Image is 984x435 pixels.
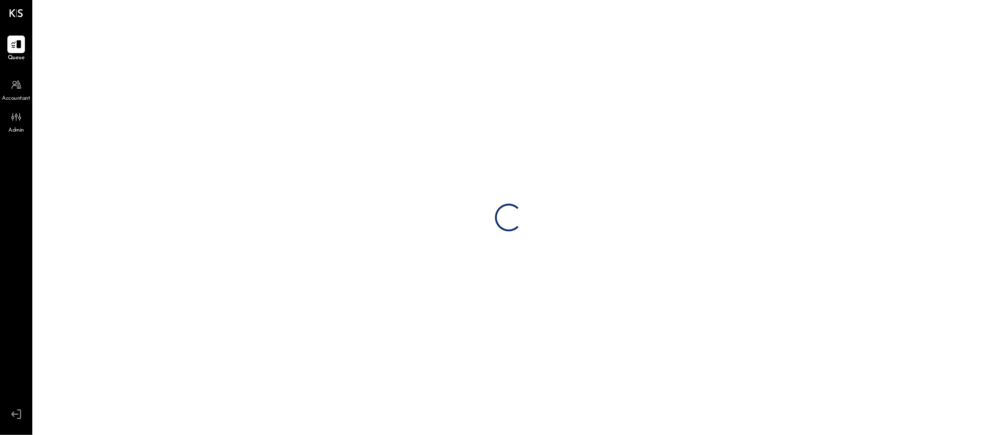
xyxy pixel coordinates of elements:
span: Accountant [2,95,30,103]
a: Admin [0,108,32,135]
span: Queue [8,54,25,62]
a: Accountant [0,76,32,103]
a: Queue [0,36,32,62]
span: Admin [8,127,24,135]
